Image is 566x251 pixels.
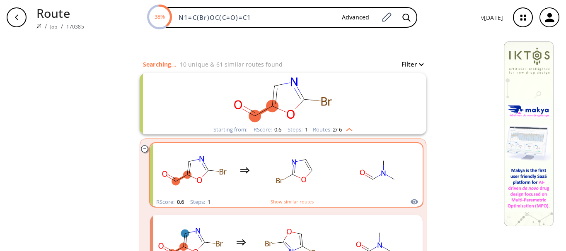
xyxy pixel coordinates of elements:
[504,41,554,226] img: Banner
[397,61,423,67] button: Filter
[45,22,47,31] li: /
[213,127,247,132] div: Starting from:
[175,73,391,125] svg: O=Cc1cnc(Br)o1
[36,4,84,22] p: Route
[154,13,164,20] text: 38%
[335,10,376,25] button: Advanced
[313,127,353,132] div: Routes:
[66,23,84,30] a: 170385
[254,127,281,132] div: RScore :
[206,198,210,206] span: 1
[36,24,41,29] img: Spaya logo
[176,198,184,206] span: 0.6
[143,60,177,69] p: Searching...
[50,23,57,30] a: Job
[174,13,335,22] input: Enter SMILES
[271,198,314,206] button: Show similar routes
[156,199,184,205] div: RScore :
[180,60,283,69] p: 10 unique & 61 similar routes found
[333,127,342,132] span: 2 / 6
[304,126,308,133] span: 1
[157,144,232,196] svg: O=Cc1cnc(Br)o1
[273,126,281,133] span: 0.6
[61,22,63,31] li: /
[342,125,353,131] img: Up
[341,144,416,196] svg: CN(C)C=O
[288,127,308,132] div: Steps :
[481,13,503,22] p: v [DATE]
[258,144,333,196] svg: Brc1ncco1
[190,199,210,205] div: Steps :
